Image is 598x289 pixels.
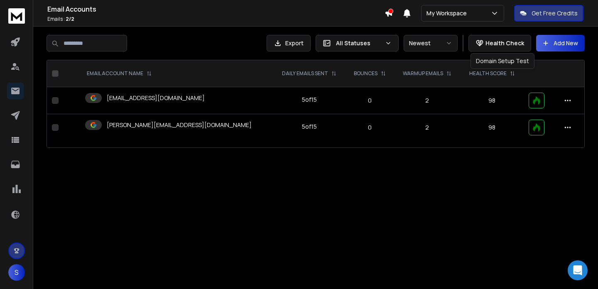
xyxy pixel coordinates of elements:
[8,264,25,281] button: S
[282,70,328,77] p: DAILY EMAILS SENT
[350,123,389,132] p: 0
[461,114,524,141] td: 98
[514,5,583,22] button: Get Free Credits
[107,121,252,129] p: [PERSON_NAME][EMAIL_ADDRESS][DOMAIN_NAME]
[536,35,585,51] button: Add New
[468,35,531,51] button: Health Check
[267,35,311,51] button: Export
[354,70,377,77] p: BOUNCES
[336,39,382,47] p: All Statuses
[532,9,578,17] p: Get Free Credits
[403,70,443,77] p: WARMUP EMAILS
[568,260,588,280] div: Open Intercom Messenger
[107,94,205,102] p: [EMAIL_ADDRESS][DOMAIN_NAME]
[87,70,152,77] div: EMAIL ACCOUNT NAME
[469,70,507,77] p: HEALTH SCORE
[47,4,385,14] h1: Email Accounts
[302,96,317,104] div: 5 of 15
[350,96,389,105] p: 0
[404,35,458,51] button: Newest
[461,87,524,114] td: 98
[47,16,385,22] p: Emails :
[66,15,74,22] span: 2 / 2
[394,114,461,141] td: 2
[394,87,461,114] td: 2
[471,53,534,69] div: Domain Setup Test
[485,39,524,47] p: Health Check
[8,8,25,24] img: logo
[302,122,317,131] div: 5 of 15
[426,9,470,17] p: My Workspace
